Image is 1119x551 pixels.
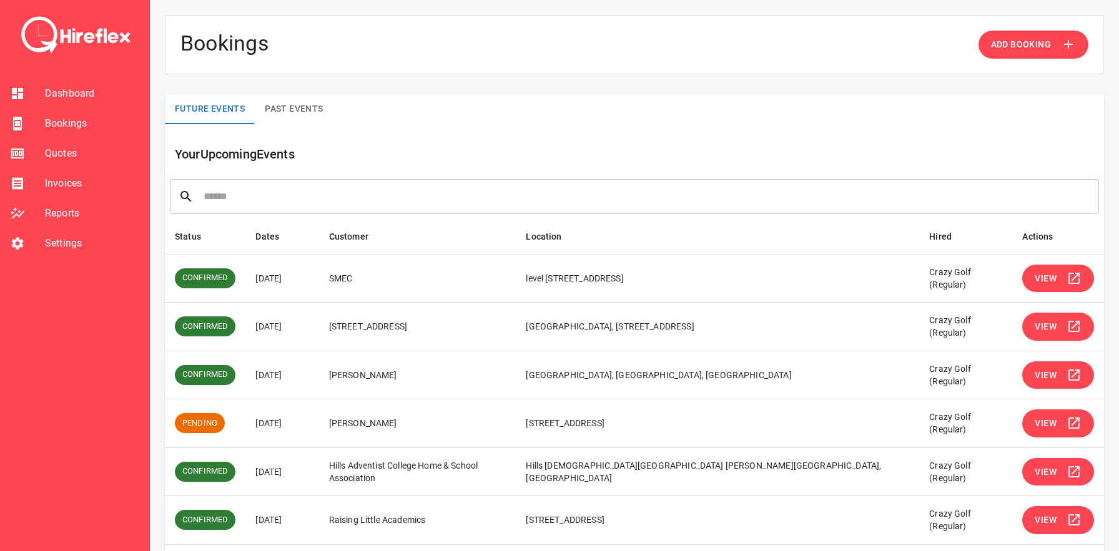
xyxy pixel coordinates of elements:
[1035,368,1057,383] span: View
[175,466,235,477] span: CONFIRMED
[919,496,1012,545] td: Crazy Golf (Regular)
[255,94,333,124] button: Past Events
[45,86,139,101] span: Dashboard
[1022,361,1094,389] button: View
[516,219,919,255] th: Location
[319,496,516,545] td: Raising Little Academics
[165,219,245,255] th: Status
[180,31,269,59] h4: Bookings
[245,351,318,399] td: [DATE]
[175,272,235,284] span: CONFIRMED
[919,254,1012,303] td: Crazy Golf (Regular)
[175,369,235,381] span: CONFIRMED
[245,254,318,303] td: [DATE]
[45,116,139,131] span: Bookings
[319,399,516,448] td: [PERSON_NAME]
[516,351,919,399] td: [GEOGRAPHIC_DATA], [GEOGRAPHIC_DATA], [GEOGRAPHIC_DATA]
[919,399,1012,448] td: Crazy Golf (Regular)
[516,254,919,303] td: level [STREET_ADDRESS]
[979,31,1088,59] button: Add Booking
[919,219,1012,255] th: Hired
[245,303,318,351] td: [DATE]
[919,447,1012,496] td: Crazy Golf (Regular)
[1022,313,1094,341] button: View
[1035,464,1057,480] span: View
[1012,219,1104,255] th: Actions
[45,146,139,161] span: Quotes
[991,37,1051,52] span: Add Booking
[516,447,919,496] td: Hills [DEMOGRAPHIC_DATA][GEOGRAPHIC_DATA] [PERSON_NAME][GEOGRAPHIC_DATA], [GEOGRAPHIC_DATA]
[319,303,516,351] td: [STREET_ADDRESS]
[45,206,139,221] span: Reports
[245,399,318,448] td: [DATE]
[516,399,919,448] td: [STREET_ADDRESS]
[245,219,318,255] th: Dates
[175,514,235,526] span: CONFIRMED
[516,496,919,545] td: [STREET_ADDRESS]
[175,417,225,429] span: PENDING
[919,351,1012,399] td: Crazy Golf (Regular)
[1035,416,1057,431] span: View
[165,94,255,124] button: Future Events
[45,176,139,191] span: Invoices
[1022,265,1094,293] button: View
[1035,319,1057,334] span: View
[319,447,516,496] td: Hills Adventist College Home & School Association
[1022,409,1094,437] button: View
[516,303,919,351] td: [GEOGRAPHIC_DATA], [STREET_ADDRESS]
[245,447,318,496] td: [DATE]
[175,321,235,333] span: CONFIRMED
[1022,458,1094,486] button: View
[1035,512,1057,528] span: View
[319,351,516,399] td: [PERSON_NAME]
[319,254,516,303] td: SMEC
[919,303,1012,351] td: Crazy Golf (Regular)
[1035,271,1057,286] span: View
[1022,506,1094,534] button: View
[175,144,1104,164] h6: Your Upcoming Events
[245,496,318,545] td: [DATE]
[319,219,516,255] th: Customer
[45,236,139,251] span: Settings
